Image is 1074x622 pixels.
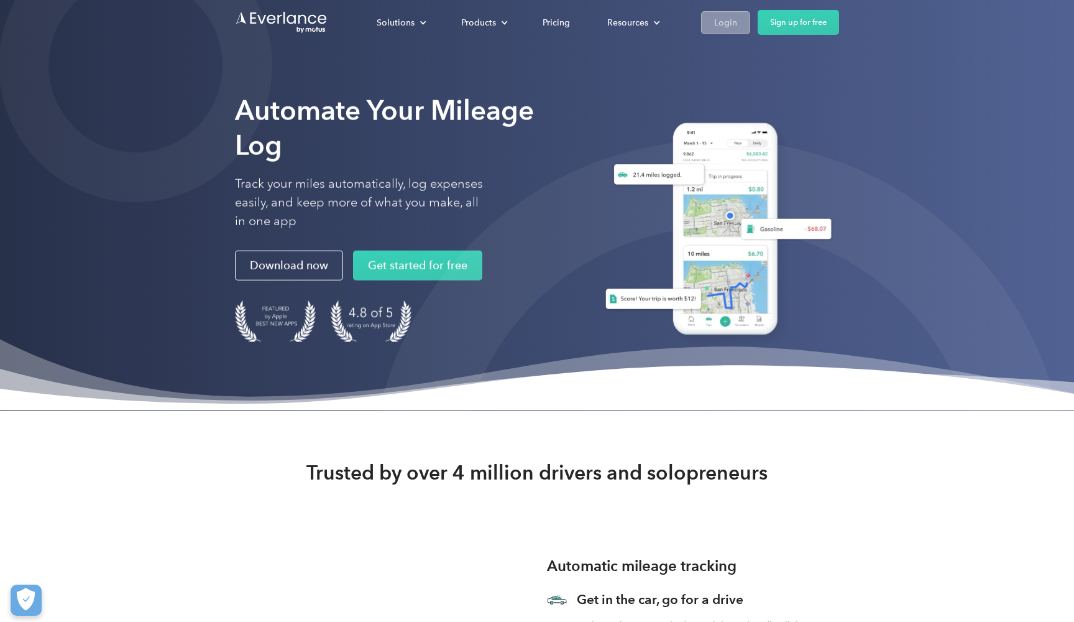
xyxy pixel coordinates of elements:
div: Products [449,12,518,34]
div: Login [714,15,737,30]
a: Pricing [530,12,582,34]
a: Go to homepage [235,11,328,34]
p: Track your miles automatically, log expenses easily, and keep more of what you make, all in one app [235,175,484,231]
a: Download now [235,251,343,281]
img: Badge for Featured by Apple Best New Apps [235,300,316,342]
a: Sign up for free [758,10,839,35]
div: Resources [607,15,648,30]
img: Everlance, mileage tracker app, expense tracking app [590,113,839,349]
a: Login [701,11,750,34]
img: 4.9 out of 5 stars on the app store [331,300,411,342]
button: Cookies Settings [11,585,42,616]
div: Solutions [364,12,436,34]
div: Solutions [377,15,415,30]
h3: Automatic mileage tracking [547,555,737,577]
a: Get started for free [353,251,482,281]
div: Resources [595,12,670,34]
div: Pricing [543,15,570,30]
div: Products [461,15,496,30]
strong: Automate Your Mileage Log [235,94,534,162]
h3: Get in the car, go for a drive [577,591,839,608]
strong: Trusted by over 4 million drivers and solopreneurs [306,460,768,485]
